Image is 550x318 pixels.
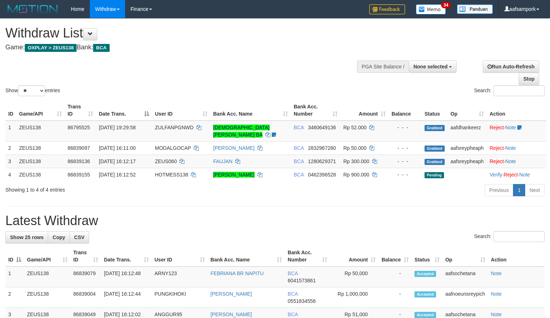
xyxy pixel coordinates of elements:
[485,184,513,196] a: Previous
[5,287,24,308] td: 2
[416,4,446,14] img: Button%20Memo.svg
[213,125,270,138] a: [DEMOGRAPHIC_DATA][PERSON_NAME] BA
[308,125,336,130] span: Copy 3460649136 to clipboard
[213,172,255,178] a: [PERSON_NAME]
[5,100,16,121] th: ID
[288,291,298,297] span: BCA
[5,44,359,51] h4: Game: Bank:
[101,287,152,308] td: [DATE] 16:12:44
[155,158,177,164] span: ZEUS060
[379,267,412,287] td: -
[68,172,90,178] span: 86839155
[152,100,210,121] th: User ID: activate to sort column ascending
[425,172,444,178] span: Pending
[16,141,65,154] td: ZEUS138
[425,125,445,131] span: Grabbed
[391,124,419,131] div: - - -
[5,121,16,142] td: 1
[409,61,457,73] button: None selected
[425,145,445,152] span: Grabbed
[490,158,504,164] a: Reject
[519,172,530,178] a: Note
[490,172,502,178] a: Verify
[5,141,16,154] td: 2
[391,171,419,178] div: - - -
[155,145,191,151] span: MODALGOCAP
[425,159,445,165] span: Grabbed
[343,125,367,130] span: Rp 52.000
[379,246,412,267] th: Balance: activate to sort column ascending
[343,145,367,151] span: Rp 50.000
[412,246,443,267] th: Status: activate to sort column ascending
[443,267,488,287] td: aafsochetana
[5,154,16,168] td: 3
[490,145,504,151] a: Reject
[96,100,152,121] th: Date Trans.: activate to sort column descending
[99,145,136,151] span: [DATE] 16:11:00
[330,287,379,308] td: Rp 1,000,000
[505,125,516,130] a: Note
[99,158,136,164] span: [DATE] 16:12:17
[330,267,379,287] td: Rp 50,000
[343,158,369,164] span: Rp 300.000
[490,125,504,130] a: Reject
[441,2,451,8] span: 34
[494,231,545,242] input: Search:
[93,44,109,52] span: BCA
[101,267,152,287] td: [DATE] 16:12:48
[211,270,264,276] a: FEBRIANA BR NAPITU
[369,4,405,14] img: Feedback.jpg
[505,145,516,151] a: Note
[294,158,304,164] span: BCA
[294,125,304,130] span: BCA
[525,184,545,196] a: Next
[340,100,389,121] th: Amount: activate to sort column ascending
[70,287,101,308] td: 86839004
[491,270,502,276] a: Note
[152,267,208,287] td: ARNY123
[413,64,448,70] span: None selected
[68,125,90,130] span: 86795525
[519,73,539,85] a: Stop
[448,154,487,168] td: aafsreypheaph
[5,267,24,287] td: 1
[68,158,90,164] span: 86839136
[16,100,65,121] th: Game/API: activate to sort column ascending
[448,141,487,154] td: aafsreypheaph
[208,246,285,267] th: Bank Acc. Name: activate to sort column ascending
[152,287,208,308] td: PUNGKIHOKI
[308,172,336,178] span: Copy 0462396528 to clipboard
[99,172,136,178] span: [DATE] 16:12:52
[487,154,546,168] td: ·
[288,298,316,304] span: Copy 0551834556 to clipboard
[16,154,65,168] td: ZEUS138
[5,183,224,193] div: Showing 1 to 4 of 4 entries
[285,246,330,267] th: Bank Acc. Number: activate to sort column ascending
[357,61,409,73] div: PGA Site Balance /
[504,172,518,178] a: Reject
[457,4,493,14] img: panduan.png
[513,184,525,196] a: 1
[16,168,65,181] td: ZEUS138
[491,312,502,317] a: Note
[5,168,16,181] td: 4
[70,267,101,287] td: 86839079
[152,246,208,267] th: User ID: activate to sort column ascending
[291,100,340,121] th: Bank Acc. Number: activate to sort column ascending
[5,26,359,40] h1: Withdraw List
[288,278,316,283] span: Copy 6041573861 to clipboard
[474,231,545,242] label: Search:
[74,234,84,240] span: CSV
[379,287,412,308] td: -
[288,312,298,317] span: BCA
[24,246,70,267] th: Game/API: activate to sort column ascending
[155,125,193,130] span: ZULFANPGNWD
[505,158,516,164] a: Note
[211,312,252,317] a: [PERSON_NAME]
[210,100,291,121] th: Bank Acc. Name: activate to sort column ascending
[308,145,336,151] span: Copy 2832967280 to clipboard
[389,100,422,121] th: Balance
[443,246,488,267] th: Op: activate to sort column ascending
[211,291,252,297] a: [PERSON_NAME]
[294,172,304,178] span: BCA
